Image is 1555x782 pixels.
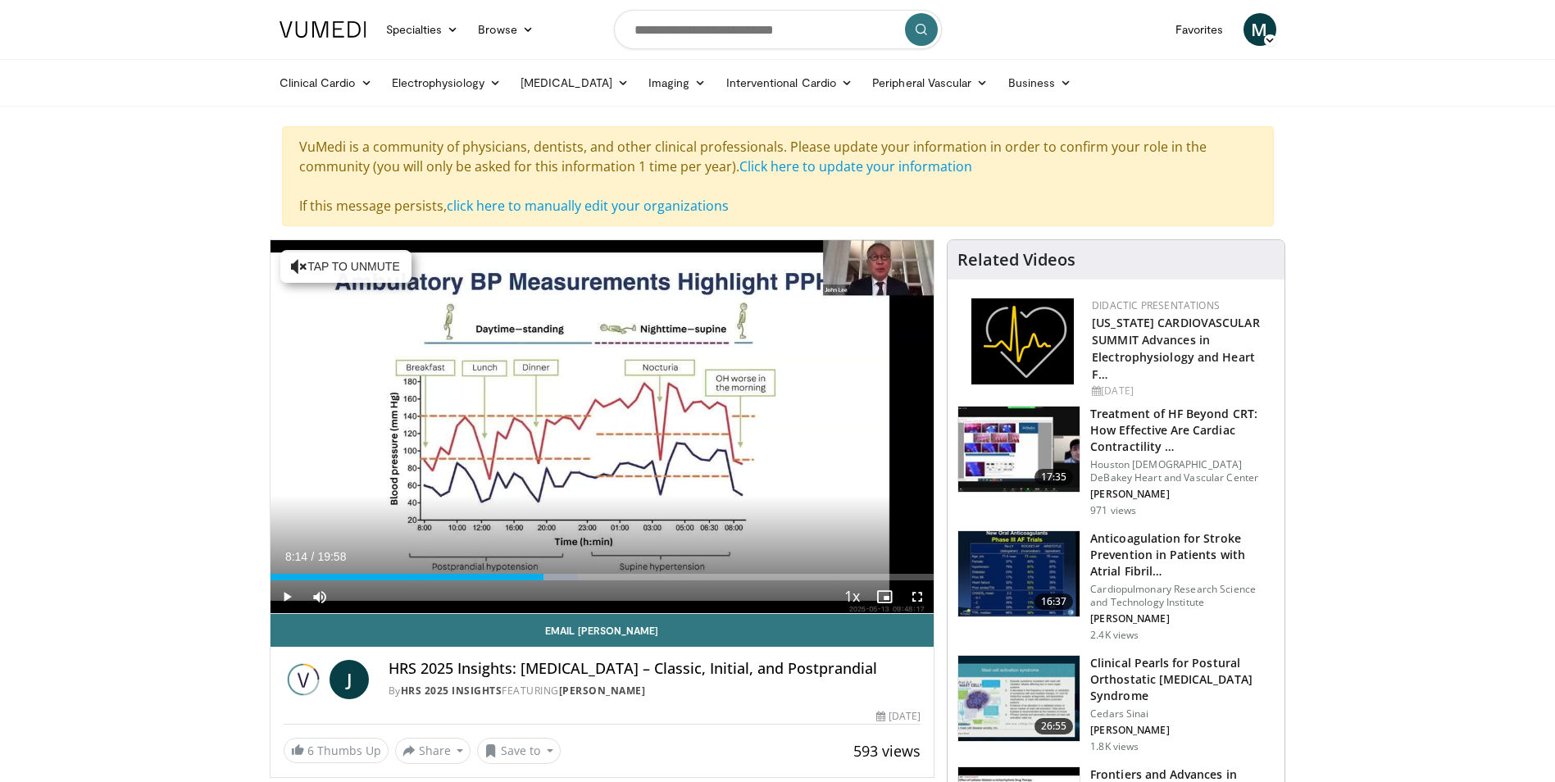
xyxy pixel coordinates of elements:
div: Progress Bar [271,574,934,580]
a: Electrophysiology [382,66,511,99]
span: 26:55 [1034,718,1074,734]
button: Save to [477,738,561,764]
div: Didactic Presentations [1092,298,1271,313]
span: / [311,550,315,563]
h3: Clinical Pearls for Postural Orthostatic [MEDICAL_DATA] Syndrome [1090,655,1275,704]
a: 26:55 Clinical Pearls for Postural Orthostatic [MEDICAL_DATA] Syndrome Cedars Sinai [PERSON_NAME]... [957,655,1275,753]
button: Play [271,580,303,613]
a: J [330,660,369,699]
video-js: Video Player [271,240,934,614]
a: [US_STATE] CARDIOVASCULAR SUMMIT Advances in Electrophysiology and Heart F… [1092,315,1260,382]
img: RcxVNUapo-mhKxBX4xMDoxOmcxMTt0RH.150x105_q85_crop-smart_upscale.jpg [958,531,1080,616]
a: [PERSON_NAME] [559,684,646,698]
a: 17:35 Treatment of HF Beyond CRT: How Effective Are Cardiac Contractility … Houston [DEMOGRAPHIC_... [957,406,1275,517]
a: M [1244,13,1276,46]
a: Email [PERSON_NAME] [271,614,934,647]
button: Fullscreen [901,580,934,613]
span: 17:35 [1034,469,1074,485]
a: click here to manually edit your organizations [447,197,729,215]
div: VuMedi is a community of physicians, dentists, and other clinical professionals. Please update yo... [282,126,1274,226]
span: 16:37 [1034,593,1074,610]
a: HRS 2025 Insights [401,684,502,698]
a: Specialties [376,13,469,46]
input: Search topics, interventions [614,10,942,49]
h3: Anticoagulation for Stroke Prevention in Patients with Atrial Fibril… [1090,530,1275,580]
button: Enable picture-in-picture mode [868,580,901,613]
a: 16:37 Anticoagulation for Stroke Prevention in Patients with Atrial Fibril… Cardiopulmonary Resea... [957,530,1275,642]
h4: HRS 2025 Insights: [MEDICAL_DATA] – Classic, Initial, and Postprandial [389,660,921,678]
button: Share [395,738,471,764]
a: [MEDICAL_DATA] [511,66,639,99]
button: Mute [303,580,336,613]
img: HRS 2025 Insights [284,660,323,699]
button: Tap to unmute [280,250,411,283]
a: 6 Thumbs Up [284,738,389,763]
p: Cedars Sinai [1090,707,1275,721]
a: Click here to update your information [739,157,972,175]
div: [DATE] [876,709,921,724]
button: Playback Rate [835,580,868,613]
img: 3ad4d35d-aec0-4f6f-92b5-b13a50214c7d.150x105_q85_crop-smart_upscale.jpg [958,407,1080,492]
a: Business [998,66,1082,99]
div: By FEATURING [389,684,921,698]
p: 2.4K views [1090,629,1139,642]
span: 19:58 [317,550,346,563]
span: 593 views [853,741,921,761]
img: VuMedi Logo [280,21,366,38]
span: 8:14 [285,550,307,563]
a: Browse [468,13,543,46]
div: [DATE] [1092,384,1271,398]
p: [PERSON_NAME] [1090,612,1275,625]
a: Clinical Cardio [270,66,382,99]
p: 1.8K views [1090,740,1139,753]
a: Interventional Cardio [716,66,863,99]
a: Imaging [639,66,716,99]
p: Houston [DEMOGRAPHIC_DATA] DeBakey Heart and Vascular Center [1090,458,1275,484]
a: Favorites [1166,13,1234,46]
p: Cardiopulmonary Research Science and Technology Institute [1090,583,1275,609]
span: 6 [307,743,314,758]
p: [PERSON_NAME] [1090,488,1275,501]
h3: Treatment of HF Beyond CRT: How Effective Are Cardiac Contractility … [1090,406,1275,455]
img: 14c09e4f-71ae-4342-ace2-cf42a03b4275.150x105_q85_crop-smart_upscale.jpg [958,656,1080,741]
a: Peripheral Vascular [862,66,998,99]
p: [PERSON_NAME] [1090,724,1275,737]
p: 971 views [1090,504,1136,517]
h4: Related Videos [957,250,1075,270]
img: 1860aa7a-ba06-47e3-81a4-3dc728c2b4cf.png.150x105_q85_autocrop_double_scale_upscale_version-0.2.png [971,298,1074,384]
